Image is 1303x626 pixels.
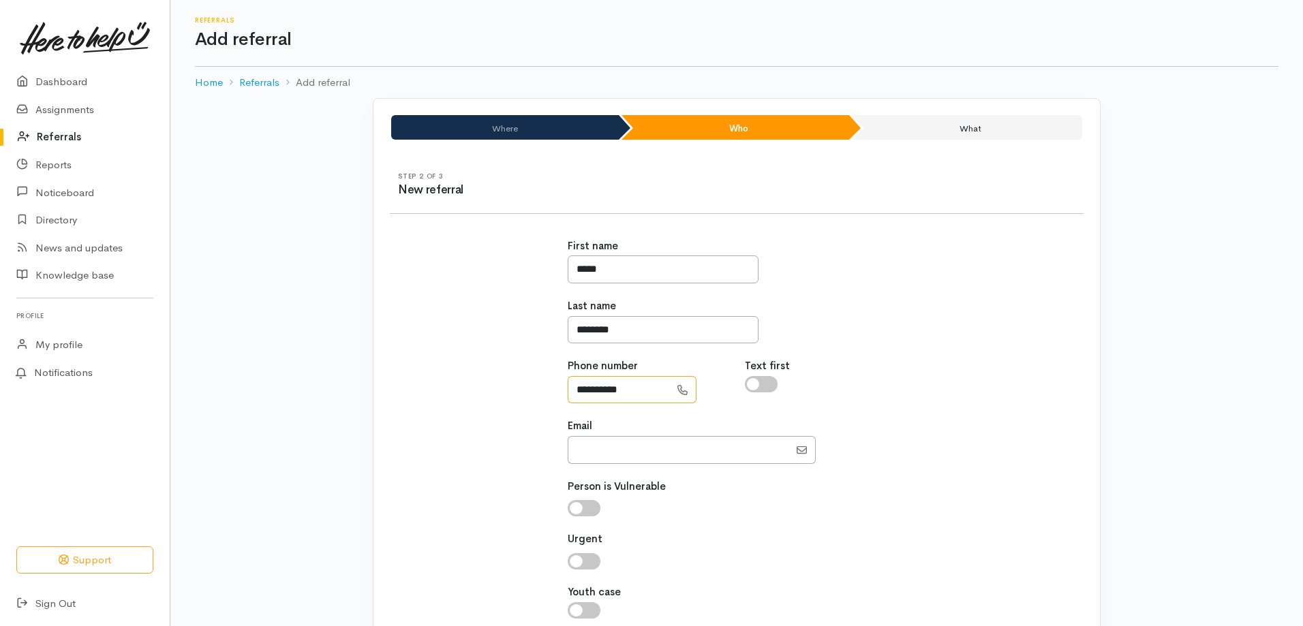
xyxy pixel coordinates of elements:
nav: breadcrumb [195,67,1278,99]
li: Where [391,115,619,140]
li: Add referral [279,75,350,91]
h6: Step 2 of 3 [398,172,737,180]
h3: New referral [398,184,737,197]
li: What [852,115,1082,140]
a: Referrals [239,75,279,91]
h6: Referrals [195,16,1278,24]
h1: Add referral [195,30,1278,50]
h6: Profile [16,307,153,325]
a: Home [195,75,223,91]
button: Support [16,546,153,574]
label: Urgent [568,531,602,547]
label: Text first [745,358,790,374]
label: Person is Vulnerable [568,479,666,495]
label: Phone number [568,358,638,374]
label: Last name [568,298,616,314]
label: First name [568,238,618,254]
label: Email [568,418,592,434]
li: Who [622,115,849,140]
label: Youth case [568,584,621,600]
